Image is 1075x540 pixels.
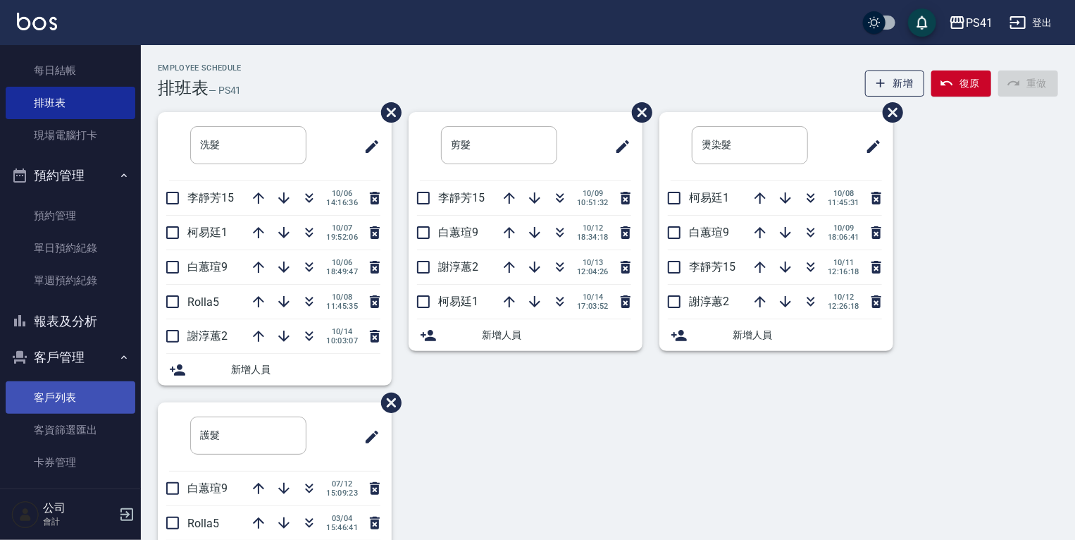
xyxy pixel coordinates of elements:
span: 18:06:41 [828,233,859,242]
span: Rolla5 [187,295,219,309]
input: 排版標題 [190,126,306,164]
a: 客戶列表 [6,381,135,414]
h5: 公司 [43,501,115,515]
input: 排版標題 [441,126,557,164]
button: 新增 [865,70,925,97]
span: 新增人員 [733,328,882,343]
img: Logo [17,13,57,30]
a: 單週預約紀錄 [6,264,135,297]
button: 報表及分析 [6,303,135,340]
span: 李靜芳15 [689,260,735,274]
a: 每日結帳 [6,54,135,87]
span: 新增人員 [231,362,380,377]
span: 19:52:06 [326,233,358,242]
span: 白蕙瑄9 [187,481,228,495]
div: 新增人員 [659,319,893,351]
span: 刪除班表 [371,92,404,133]
span: 12:26:18 [828,302,859,311]
span: 11:45:35 [326,302,358,311]
span: 修改班表的標題 [355,130,380,164]
span: 11:45:31 [828,198,859,207]
button: 預約管理 [6,157,135,194]
div: 新增人員 [409,319,642,351]
span: 修改班表的標題 [355,420,380,454]
div: PS41 [966,14,993,32]
span: 15:46:41 [326,523,358,532]
span: 10/06 [326,258,358,267]
span: Rolla5 [187,517,219,530]
a: 卡券管理 [6,446,135,479]
img: Person [11,501,39,529]
span: 10/14 [577,293,609,302]
span: 10/13 [577,258,609,267]
span: 李靜芳15 [438,191,485,204]
span: 12:04:26 [577,267,609,276]
p: 會計 [43,515,115,528]
span: 謝淳蕙2 [187,329,228,343]
div: 新增人員 [158,354,392,386]
button: 登出 [1004,10,1058,36]
a: 單日預約紀錄 [6,232,135,264]
span: 07/12 [326,479,358,489]
button: 客戶管理 [6,339,135,376]
span: 刪除班表 [872,92,905,133]
button: save [908,8,936,37]
span: 10/12 [577,223,609,233]
span: 14:16:36 [326,198,358,207]
button: 復原 [931,70,991,97]
h6: — PS41 [209,83,242,98]
span: 10:03:07 [326,336,358,345]
input: 排版標題 [190,417,306,455]
button: PS41 [943,8,998,37]
span: 修改班表的標題 [606,130,631,164]
span: 10/08 [326,293,358,302]
h3: 排班表 [158,78,209,98]
span: 10:51:32 [577,198,609,207]
span: 謝淳蕙2 [689,295,729,308]
span: 10/09 [577,189,609,198]
span: 謝淳蕙2 [438,260,478,274]
span: 18:49:47 [326,267,358,276]
span: 柯易廷1 [689,191,729,204]
span: 修改班表的標題 [857,130,882,164]
span: 10/12 [828,293,859,302]
a: 排班表 [6,87,135,119]
span: 白蕙瑄9 [187,260,228,274]
span: 10/14 [326,327,358,336]
input: 排版標題 [692,126,808,164]
a: 預約管理 [6,200,135,232]
span: 10/09 [828,223,859,233]
a: 現場電腦打卡 [6,119,135,152]
span: 10/11 [828,258,859,267]
span: 刪除班表 [371,382,404,424]
h2: Employee Schedule [158,63,242,73]
span: 李靜芳15 [187,191,234,204]
span: 新增人員 [482,328,631,343]
span: 17:03:52 [577,302,609,311]
span: 10/06 [326,189,358,198]
span: 刪除班表 [621,92,654,133]
span: 15:09:23 [326,489,358,498]
a: 客資篩選匯出 [6,414,135,446]
span: 白蕙瑄9 [689,226,729,239]
span: 柯易廷1 [438,295,478,308]
button: 行銷工具 [6,484,135,521]
span: 03/04 [326,514,358,523]
span: 18:34:18 [577,233,609,242]
span: 10/07 [326,223,358,233]
span: 柯易廷1 [187,226,228,239]
span: 白蕙瑄9 [438,226,478,239]
span: 10/08 [828,189,859,198]
span: 12:16:18 [828,267,859,276]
